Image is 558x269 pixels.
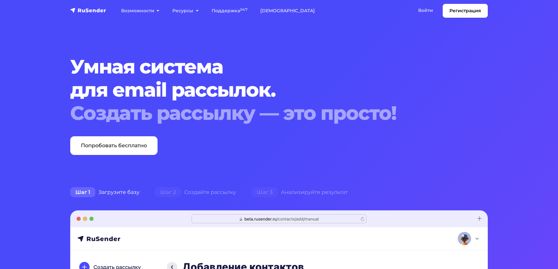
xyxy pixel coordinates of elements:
[412,4,439,17] a: Войти
[240,7,247,12] sup: 24/7
[443,4,488,18] a: Регистрация
[70,7,106,14] img: RuSender
[254,4,321,17] a: [DEMOGRAPHIC_DATA]
[70,101,452,125] div: Создать рассылку — это просто!
[244,186,356,199] div: Анализируйте результат
[70,187,95,197] span: Шаг 1
[166,4,205,17] a: Ресурсы
[63,186,147,199] div: Загрузите базу
[205,4,254,17] a: Поддержка24/7
[252,187,278,197] span: Шаг 3
[155,187,181,197] span: Шаг 2
[70,136,158,155] a: Попробовать бесплатно
[70,55,452,125] h1: Умная система для email рассылок.
[147,186,244,199] div: Создайте рассылку
[115,4,166,17] a: Возможности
